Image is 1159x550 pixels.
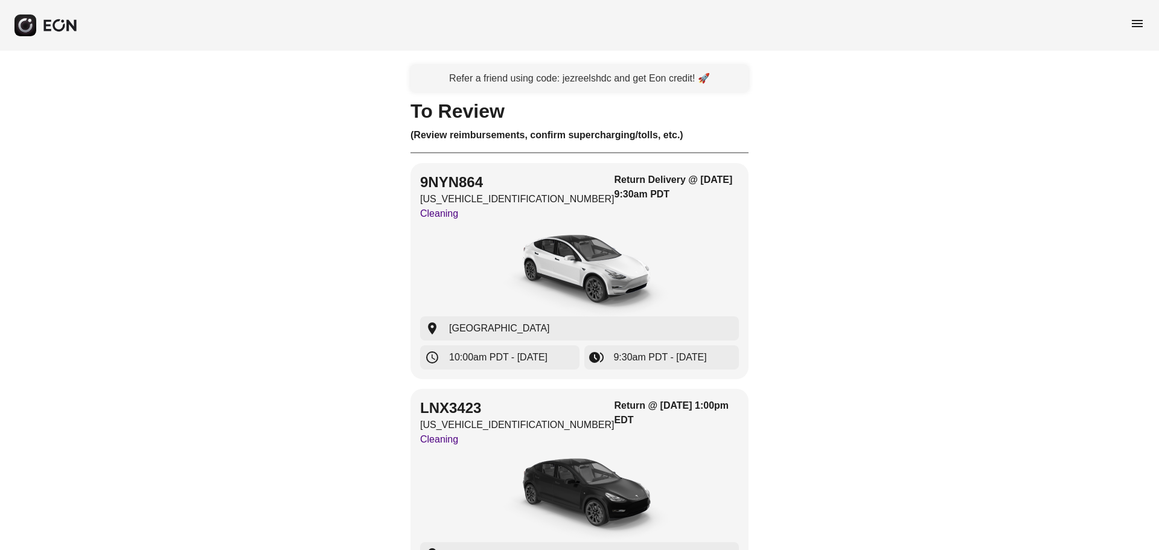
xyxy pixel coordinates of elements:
[1130,16,1145,31] span: menu
[615,398,739,427] h3: Return @ [DATE] 1:00pm EDT
[449,321,550,336] span: [GEOGRAPHIC_DATA]
[613,350,706,365] span: 9:30am PDT - [DATE]
[420,206,615,221] p: Cleaning
[615,173,739,202] h3: Return Delivery @ [DATE] 9:30am PDT
[489,452,670,542] img: car
[410,128,749,142] h3: (Review reimbursements, confirm supercharging/tolls, etc.)
[449,350,548,365] span: 10:00am PDT - [DATE]
[420,418,615,432] p: [US_VEHICLE_IDENTIFICATION_NUMBER]
[425,350,439,365] span: schedule
[420,432,615,447] p: Cleaning
[420,398,615,418] h2: LNX3423
[410,104,749,118] h1: To Review
[420,173,615,192] h2: 9NYN864
[589,350,604,365] span: browse_gallery
[489,226,670,316] img: car
[425,321,439,336] span: location_on
[420,192,615,206] p: [US_VEHICLE_IDENTIFICATION_NUMBER]
[410,163,749,379] button: 9NYN864[US_VEHICLE_IDENTIFICATION_NUMBER]CleaningReturn Delivery @ [DATE] 9:30am PDTcar[GEOGRAPHI...
[410,65,749,92] a: Refer a friend using code: jezreelshdc and get Eon credit! 🚀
